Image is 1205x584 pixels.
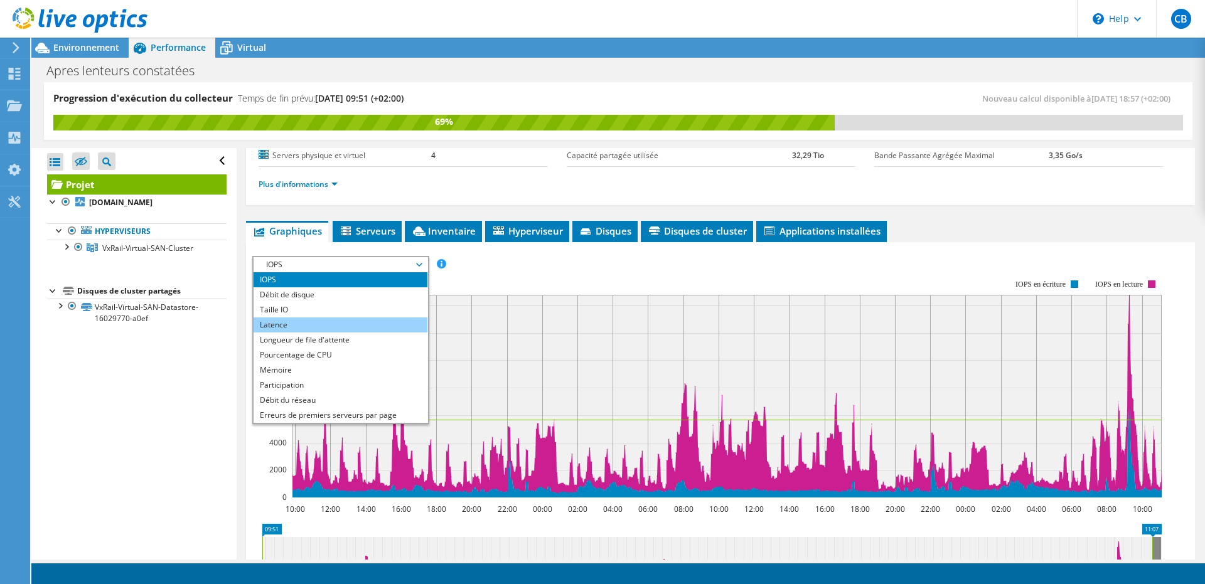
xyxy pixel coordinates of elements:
[321,504,340,514] text: 12:00
[647,225,747,237] span: Disques de cluster
[47,240,227,256] a: VxRail-Virtual-SAN-Cluster
[254,393,427,408] li: Débit du réseau
[151,41,206,53] span: Performance
[41,64,214,78] h1: Apres lenteurs constatées
[254,302,427,317] li: Taille IO
[89,197,153,208] b: [DOMAIN_NAME]
[260,257,421,272] span: IOPS
[792,150,824,161] b: 32,29 Tio
[411,225,476,237] span: Inventaire
[431,150,436,161] b: 4
[815,504,835,514] text: 16:00
[282,492,287,502] text: 0
[638,504,658,514] text: 06:00
[779,504,799,514] text: 14:00
[1133,504,1152,514] text: 10:00
[579,225,631,237] span: Disques
[1091,93,1170,104] span: [DATE] 18:57 (+02:00)
[709,504,729,514] text: 10:00
[744,504,764,514] text: 12:00
[1095,280,1143,289] text: IOPS en lecture
[874,149,1049,162] label: Bande Passante Agrégée Maximal
[1097,504,1117,514] text: 08:00
[992,504,1011,514] text: 02:00
[254,363,427,378] li: Mémoire
[237,41,266,53] span: Virtual
[238,92,404,105] h4: Temps de fin prévu:
[982,93,1177,104] span: Nouveau calcul disponible à
[47,194,227,211] a: [DOMAIN_NAME]
[1027,504,1046,514] text: 04:00
[254,332,427,348] li: Longueur de file d'attente
[498,504,517,514] text: 22:00
[254,408,427,423] li: Erreurs de premiers serveurs par page
[269,464,287,475] text: 2000
[77,284,227,299] div: Disques de cluster partagés
[102,243,193,253] span: VxRail-Virtual-SAN-Cluster
[1093,13,1104,24] svg: \n
[53,41,119,53] span: Environnement
[1171,9,1191,29] span: CB
[254,272,427,287] li: IOPS
[47,174,227,194] a: Projet
[886,504,905,514] text: 20:00
[47,299,227,326] a: VxRail-Virtual-SAN-Datastore-16029770-a0ef
[462,504,481,514] text: 20:00
[1015,280,1066,289] text: IOPS en écriture
[269,437,287,448] text: 4000
[567,149,792,162] label: Capacité partagée utilisée
[533,504,552,514] text: 00:00
[1062,504,1081,514] text: 06:00
[491,225,563,237] span: Hyperviseur
[254,348,427,363] li: Pourcentage de CPU
[603,504,623,514] text: 04:00
[392,504,411,514] text: 16:00
[254,287,427,302] li: Débit de disque
[763,225,881,237] span: Applications installées
[315,92,404,104] span: [DATE] 09:51 (+02:00)
[674,504,694,514] text: 08:00
[850,504,870,514] text: 18:00
[356,504,376,514] text: 14:00
[427,504,446,514] text: 18:00
[1049,150,1083,161] b: 3,35 Go/s
[339,225,395,237] span: Serveurs
[259,149,431,162] label: Servers physique et virtuel
[47,223,227,240] a: Hyperviseurs
[252,225,322,237] span: Graphiques
[254,317,427,332] li: Latence
[956,504,975,514] text: 00:00
[921,504,940,514] text: 22:00
[286,504,305,514] text: 10:00
[259,179,338,189] a: Plus d'informations
[254,378,427,393] li: Participation
[53,115,835,129] div: 69%
[568,504,587,514] text: 02:00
